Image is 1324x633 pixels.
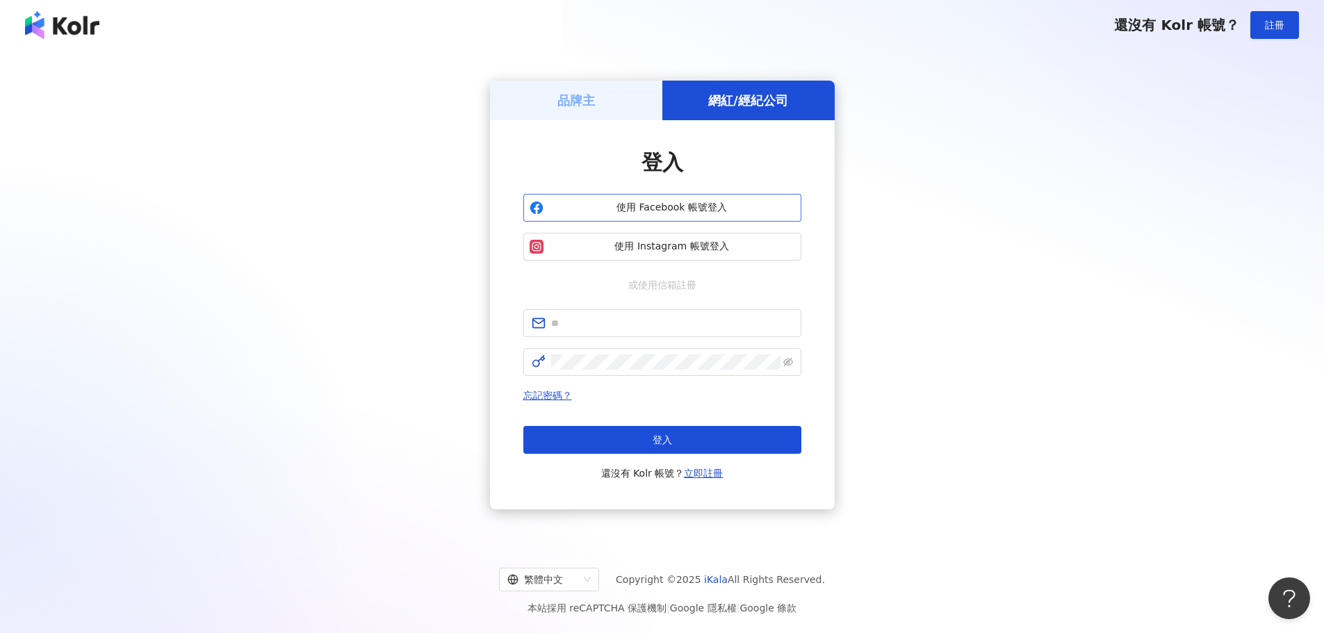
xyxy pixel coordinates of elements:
[1268,577,1310,619] iframe: Help Scout Beacon - Open
[557,92,595,109] h5: 品牌主
[1265,19,1284,31] span: 註冊
[667,602,670,614] span: |
[523,390,572,401] a: 忘記密碼？
[737,602,740,614] span: |
[528,600,796,616] span: 本站採用 reCAPTCHA 保護機制
[670,602,737,614] a: Google 隱私權
[25,11,99,39] img: logo
[684,468,723,479] a: 立即註冊
[653,434,672,445] span: 登入
[523,426,801,454] button: 登入
[704,574,728,585] a: iKala
[523,233,801,261] button: 使用 Instagram 帳號登入
[708,92,788,109] h5: 網紅/經紀公司
[601,465,724,482] span: 還沒有 Kolr 帳號？
[619,277,706,293] span: 或使用信箱註冊
[1250,11,1299,39] button: 註冊
[523,194,801,222] button: 使用 Facebook 帳號登入
[616,571,825,588] span: Copyright © 2025 All Rights Reserved.
[641,150,683,174] span: 登入
[549,201,795,215] span: 使用 Facebook 帳號登入
[549,240,795,254] span: 使用 Instagram 帳號登入
[1114,17,1239,33] span: 還沒有 Kolr 帳號？
[739,602,796,614] a: Google 條款
[783,357,793,367] span: eye-invisible
[507,568,578,591] div: 繁體中文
